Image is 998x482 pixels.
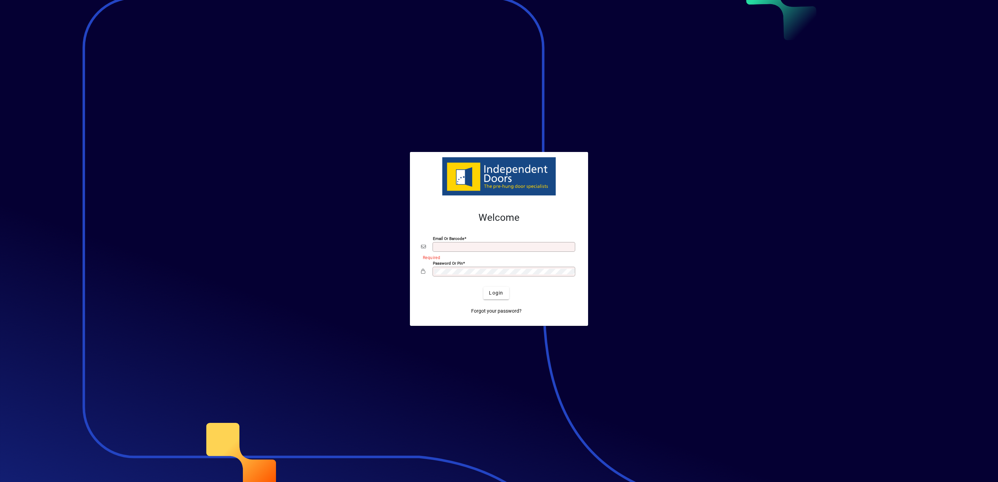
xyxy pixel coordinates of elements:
[489,289,503,297] span: Login
[433,260,463,265] mat-label: Password or Pin
[471,307,522,315] span: Forgot your password?
[483,287,509,299] button: Login
[468,305,524,318] a: Forgot your password?
[423,254,571,261] mat-error: Required
[421,212,577,224] h2: Welcome
[433,236,464,241] mat-label: Email or Barcode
